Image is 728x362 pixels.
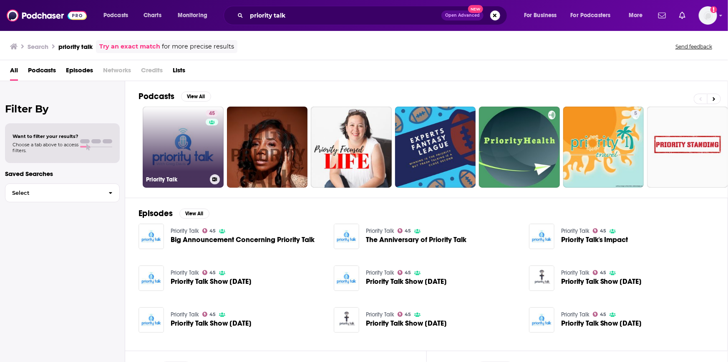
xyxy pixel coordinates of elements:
[561,320,642,327] a: Priority Talk Show 07-29-2022
[5,170,120,178] p: Saved Searches
[334,265,359,291] img: Priority Talk Show 08-12-2022
[171,236,315,243] span: Big Announcement Concerning Priority Talk
[441,10,484,20] button: Open AdvancedNew
[5,184,120,202] button: Select
[634,110,637,118] span: 5
[334,224,359,249] img: The Anniversary of Priority Talk
[405,271,411,275] span: 45
[571,10,611,21] span: For Podcasters
[366,320,447,327] span: Priority Talk Show [DATE]
[561,311,589,318] a: Priority Talk
[405,313,411,316] span: 45
[398,270,411,275] a: 45
[673,43,715,50] button: Send feedback
[139,224,164,249] a: Big Announcement Concerning Priority Talk
[173,64,185,81] span: Lists
[445,13,480,18] span: Open Advanced
[139,208,209,219] a: EpisodesView All
[398,228,411,233] a: 45
[623,9,653,22] button: open menu
[202,228,216,233] a: 45
[366,236,466,243] a: The Anniversary of Priority Talk
[561,236,628,243] a: Priority Talk's Impact
[171,227,199,235] a: Priority Talk
[209,110,215,118] span: 45
[366,311,394,318] a: Priority Talk
[247,9,441,22] input: Search podcasts, credits, & more...
[629,10,643,21] span: More
[28,64,56,81] a: Podcasts
[593,270,607,275] a: 45
[28,43,48,51] h3: Search
[366,278,447,285] a: Priority Talk Show 08-12-2022
[398,312,411,317] a: 45
[141,64,163,81] span: Credits
[699,6,717,25] span: Logged in as BenLaurro
[10,64,18,81] a: All
[366,227,394,235] a: Priority Talk
[171,278,252,285] a: Priority Talk Show 06-09-2022
[529,307,554,333] a: Priority Talk Show 07-29-2022
[66,64,93,81] a: Episodes
[178,10,207,21] span: Monitoring
[699,6,717,25] button: Show profile menu
[179,209,209,219] button: View All
[7,8,87,23] img: Podchaser - Follow, Share and Rate Podcasts
[366,269,394,276] a: Priority Talk
[524,10,557,21] span: For Business
[593,312,607,317] a: 45
[172,9,218,22] button: open menu
[139,265,164,291] img: Priority Talk Show 06-09-2022
[600,271,606,275] span: 45
[518,9,567,22] button: open menu
[98,9,139,22] button: open menu
[171,320,252,327] a: Priority Talk Show 07-27-2022
[58,43,93,51] h3: priority talk
[699,6,717,25] img: User Profile
[162,42,234,51] span: for more precise results
[405,229,411,233] span: 45
[529,265,554,291] img: Priority Talk Show 8-29-2022
[232,6,515,25] div: Search podcasts, credits, & more...
[5,190,102,196] span: Select
[143,107,224,188] a: 45Priority Talk
[529,224,554,249] img: Priority Talk's Impact
[99,42,160,51] a: Try an exact match
[139,208,173,219] h2: Episodes
[5,103,120,115] h2: Filter By
[366,278,447,285] span: Priority Talk Show [DATE]
[13,142,78,153] span: Choose a tab above to access filters.
[561,269,589,276] a: Priority Talk
[334,307,359,333] img: Priority Talk Show 8-26-2022
[563,107,644,188] a: 5
[565,9,623,22] button: open menu
[171,320,252,327] span: Priority Talk Show [DATE]
[206,110,218,117] a: 45
[561,320,642,327] span: Priority Talk Show [DATE]
[139,307,164,333] img: Priority Talk Show 07-27-2022
[139,91,211,102] a: PodcastsView All
[593,228,607,233] a: 45
[209,313,216,316] span: 45
[202,312,216,317] a: 45
[138,9,166,22] a: Charts
[103,64,131,81] span: Networks
[561,278,642,285] a: Priority Talk Show 8-29-2022
[209,229,216,233] span: 45
[710,6,717,13] svg: Add a profile image
[171,311,199,318] a: Priority Talk
[676,8,689,23] a: Show notifications dropdown
[202,270,216,275] a: 45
